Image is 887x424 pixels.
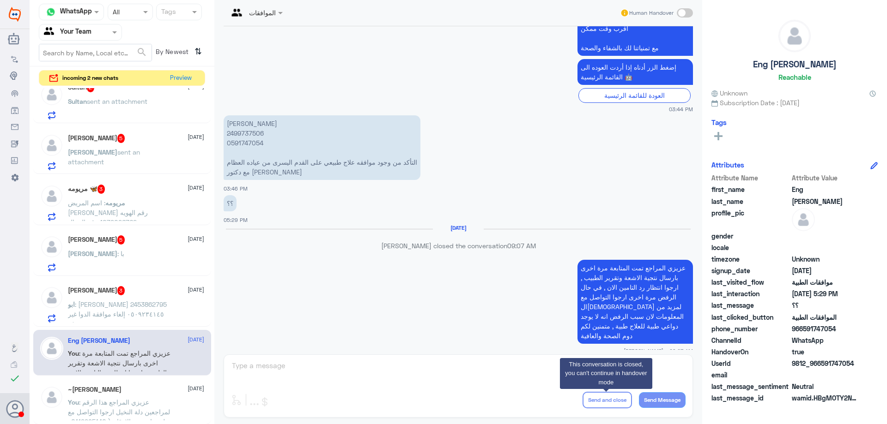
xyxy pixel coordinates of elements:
span: last_name [711,197,790,206]
img: defaultAdmin.png [40,185,63,208]
span: [DATE] [188,384,204,393]
span: 03:46 PM [224,185,248,191]
span: locale [711,243,790,252]
span: 2025-10-04T12:43:17.53Z [792,266,859,275]
span: 9812_966591747054 [792,358,859,368]
p: 5/10/2025, 9:07 AM [577,260,693,344]
button: search [136,45,147,60]
span: first_name [711,185,790,194]
img: defaultAdmin.png [779,20,810,52]
span: search [136,47,147,58]
span: مريومه [105,199,125,207]
span: : [PERSON_NAME] 2453862795 ٠٥٠٩٢٣٤١٤٥ إلغاء موافقة الدوا غير متوفر [68,300,167,328]
span: 3 [97,185,105,194]
p: [PERSON_NAME] closed the conversation [224,241,693,251]
span: 966591747054 [792,324,859,334]
h5: Ali Qawfashi [68,235,125,245]
h6: [DATE] [433,225,484,231]
i: check [9,373,20,384]
span: last_clicked_button [711,312,790,322]
span: last_visited_flow [711,277,790,287]
span: true [792,347,859,357]
div: العودة للقائمة الرئيسية [578,88,691,102]
span: Unknown [711,88,747,98]
span: [DATE] [188,335,204,344]
span: 5 [117,235,125,245]
span: : با [117,250,124,257]
span: 09:07 AM [507,242,536,250]
h5: Ahmed Alfaifi [68,134,125,143]
p: 4/10/2025, 3:46 PM [224,115,420,180]
div: Tags [160,6,176,18]
button: Avatar [6,400,24,418]
p: 4/10/2025, 3:44 PM [577,59,693,85]
span: : اسم المريض [PERSON_NAME] رقم الهويه 1079096762 رقم الجوال 0553577688 المطلوب اريد الغاء موافقه ... [68,199,157,255]
h5: ~Ahmed’S [68,386,122,394]
span: null [792,231,859,241]
span: 05:29 PM [224,217,248,223]
img: whatsapp.png [44,5,58,19]
span: Sultan [68,97,87,105]
span: phone_number [711,324,790,334]
input: Search by Name, Local etc… [39,44,152,61]
span: wamid.HBgMOTY2NTkxNzQ3MDU0FQIAEhgUMkE4MEEyNUI4Q0JDRUE1ODQzNTEA [792,393,859,403]
img: defaultAdmin.png [40,337,63,360]
span: Tahira Alaa [792,197,859,206]
img: Widebot Logo [9,7,21,22]
img: defaultAdmin.png [40,386,63,409]
button: Send and close [583,392,632,408]
span: [PERSON_NAME] - 09:07 AM [624,347,693,355]
span: 2 [792,335,859,345]
span: Human Handover [629,9,674,17]
span: sent an attachment [87,97,147,105]
img: defaultAdmin.png [40,83,63,106]
span: [DATE] [188,286,204,294]
h5: ابو عبد الرحمن [68,286,125,295]
i: ⇅ [194,44,202,59]
span: last_interaction [711,289,790,299]
span: null [792,370,859,380]
span: Subscription Date : [DATE] [711,98,878,107]
span: 5 [117,134,125,143]
img: defaultAdmin.png [792,208,815,231]
h5: مريومه 🦋 [68,185,105,194]
span: 2025-10-04T14:29:47.315Z [792,289,859,299]
span: Attribute Value [792,173,859,183]
span: gender [711,231,790,241]
img: defaultAdmin.png [40,286,63,309]
span: incoming 2 new chats [62,74,118,82]
span: الموافقات الطبية [792,312,859,322]
span: signup_date [711,266,790,275]
button: Preview [166,71,195,86]
h5: Eng [PERSON_NAME] [753,59,837,70]
h5: Eng Tahira Alaa [68,337,130,345]
span: [DATE] [188,184,204,192]
span: last_message [711,300,790,310]
span: By Newest [152,44,191,62]
span: profile_pic [711,208,790,229]
span: last_message_id [711,393,790,403]
span: Attribute Name [711,173,790,183]
span: You [68,349,79,357]
button: Send Message [639,392,686,408]
span: [PERSON_NAME] [68,148,117,156]
img: defaultAdmin.png [40,134,63,157]
span: 3 [117,286,125,295]
span: UserId [711,358,790,368]
span: [DATE] [188,133,204,141]
span: 0 [792,382,859,391]
span: timezone [711,254,790,264]
span: You [68,398,79,406]
span: Eng [792,185,859,194]
span: last_message_sentiment [711,382,790,391]
span: موافقات الطبية [792,277,859,287]
span: ابو [68,300,75,308]
h6: Tags [711,118,727,126]
span: sent an attachment [68,148,140,166]
span: Unknown [792,254,859,264]
img: yourTeam.svg [44,25,58,39]
img: defaultAdmin.png [40,235,63,258]
span: email [711,370,790,380]
span: [PERSON_NAME] [68,250,117,257]
span: HandoverOn [711,347,790,357]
